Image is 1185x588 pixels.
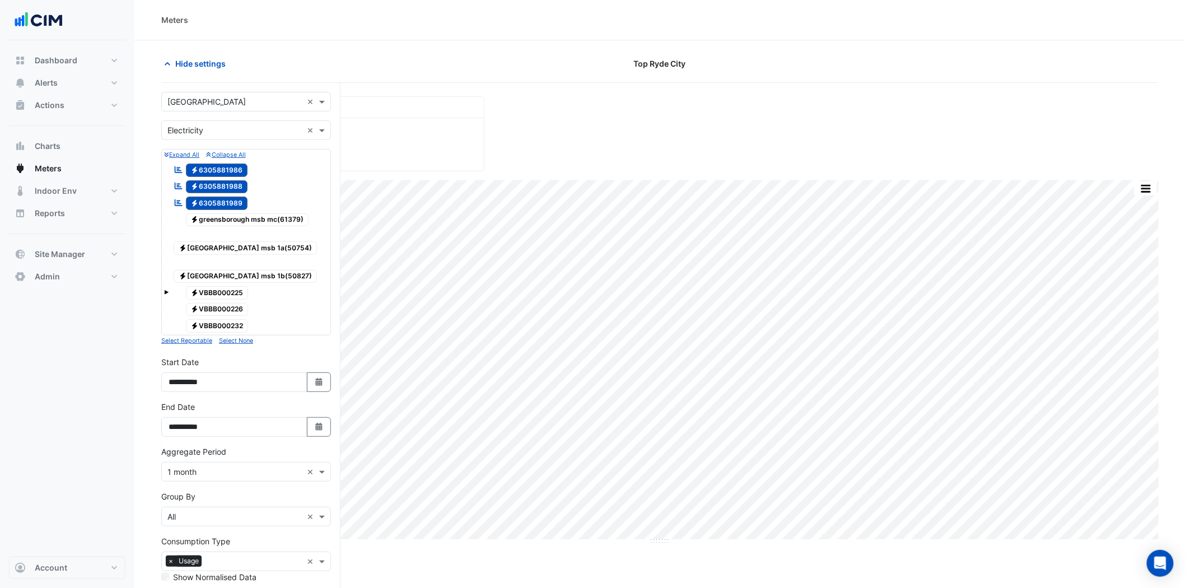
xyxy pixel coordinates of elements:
fa-icon: Reportable [174,181,184,191]
span: VBBB000232 [186,319,249,333]
span: Hide settings [175,58,226,69]
span: Meters [35,163,62,174]
span: Usage [176,556,202,567]
button: Select None [219,335,253,346]
div: Meters [161,14,188,26]
button: Meters [9,157,125,180]
span: Site Manager [35,249,85,260]
fa-icon: Electricity [179,272,187,281]
span: Clear [307,124,316,136]
app-icon: Reports [15,208,26,219]
fa-icon: Electricity [190,199,199,207]
fa-icon: Electricity [190,166,199,174]
button: Actions [9,94,125,116]
span: 6305881988 [186,180,248,194]
fa-icon: Electricity [190,216,199,224]
span: Dashboard [35,55,77,66]
span: × [166,556,176,567]
button: Select Reportable [161,335,212,346]
button: Dashboard [9,49,125,72]
span: Clear [307,511,316,522]
button: Hide settings [161,54,233,73]
span: Actions [35,100,64,111]
fa-icon: Electricity [179,244,187,252]
img: Company Logo [13,9,64,31]
button: Site Manager [9,243,125,265]
span: Reports [35,208,65,219]
app-icon: Actions [15,100,26,111]
app-icon: Site Manager [15,249,26,260]
span: 6305881989 [186,197,248,210]
app-icon: Charts [15,141,26,152]
button: Reports [9,202,125,225]
fa-icon: Select Date [314,422,324,432]
fa-icon: Reportable [174,198,184,207]
small: Select None [219,337,253,344]
span: VBBB000226 [186,303,249,316]
fa-icon: Electricity [190,305,199,314]
span: Alerts [35,77,58,88]
span: 6305881986 [186,164,248,177]
label: Consumption Type [161,535,230,547]
span: Indoor Env [35,185,77,197]
span: Clear [307,466,316,478]
span: Solar Meter_MSB 1A [174,241,317,255]
button: Account [9,557,125,579]
span: Top Ryde City [633,58,685,69]
span: Solar Meter_MSB MC [186,213,309,227]
fa-icon: Electricity [190,183,199,191]
label: Start Date [161,356,199,368]
fa-icon: Electricity [190,288,199,297]
div: Open Intercom Messenger [1147,550,1174,577]
span: Admin [35,271,60,282]
app-icon: Alerts [15,77,26,88]
label: Aggregate Period [161,446,226,458]
app-icon: Admin [15,271,26,282]
fa-icon: Select Date [314,377,324,387]
label: Group By [161,491,195,502]
label: End Date [161,401,195,413]
small: Select Reportable [161,337,212,344]
button: Charts [9,135,125,157]
app-icon: Indoor Env [15,185,26,197]
small: Collapse All [206,151,245,158]
button: Expand All [164,150,199,160]
span: VBBB000225 [186,286,249,300]
app-icon: Meters [15,163,26,174]
button: Indoor Env [9,180,125,202]
button: Alerts [9,72,125,94]
span: Solar Meter_MSB 1B [174,270,317,283]
fa-icon: Electricity [190,321,199,330]
button: Admin [9,265,125,288]
label: Show Normalised Data [173,571,256,583]
button: Collapse All [206,150,245,160]
span: Clear [307,96,316,108]
span: Clear [307,556,316,567]
app-icon: Dashboard [15,55,26,66]
span: Charts [35,141,60,152]
fa-icon: Reportable [174,165,184,174]
span: Account [35,562,67,573]
small: Expand All [164,151,199,158]
button: More Options [1135,181,1157,195]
